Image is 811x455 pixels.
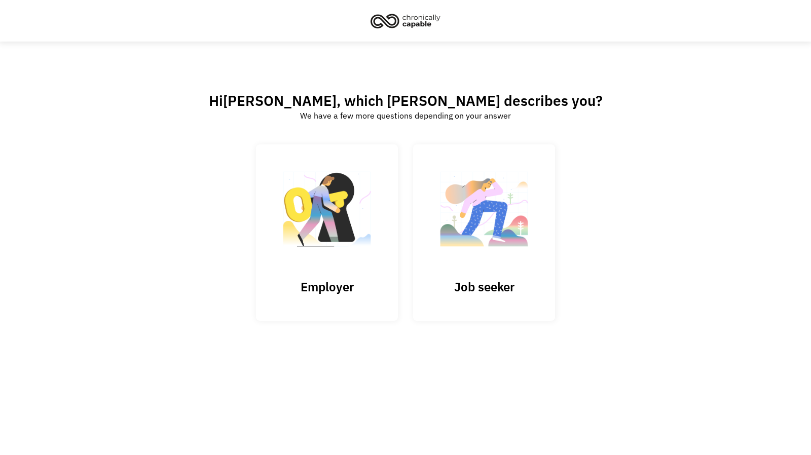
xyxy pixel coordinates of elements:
[367,10,444,32] img: Chronically Capable logo
[256,144,398,321] input: Submit
[223,91,337,110] span: [PERSON_NAME]
[413,144,555,320] a: Job seeker
[300,109,511,122] div: We have a few more questions depending on your answer
[209,92,603,109] h2: Hi , which [PERSON_NAME] describes you?
[433,279,535,294] h3: Job seeker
